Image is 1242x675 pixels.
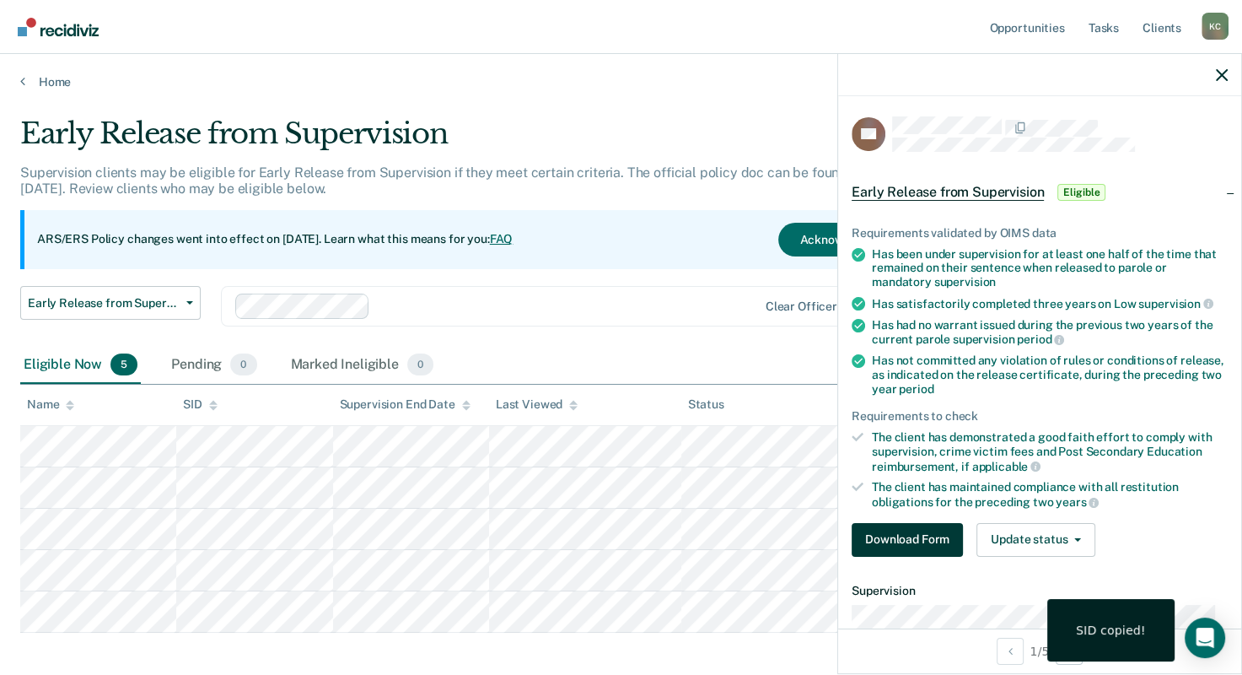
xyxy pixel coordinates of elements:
p: ARS/ERS Policy changes went into effect on [DATE]. Learn what this means for you: [37,231,513,248]
div: Has not committed any violation of rules or conditions of release, as indicated on the release ce... [872,354,1228,396]
div: Early Release from SupervisionEligible [838,165,1241,219]
div: Open Intercom Messenger [1185,618,1225,658]
div: Pending [168,347,260,384]
div: SID [183,397,218,412]
span: supervision [934,275,996,289]
div: Supervision End Date [340,397,470,412]
div: SID copied! [1076,623,1146,638]
img: Recidiviz [18,18,99,36]
span: applicable [972,460,1040,473]
div: Requirements validated by OIMS data [852,226,1228,240]
span: 5 [110,354,137,375]
div: Early Release from Supervision [20,116,952,165]
span: years [1056,495,1099,509]
div: Last Viewed [496,397,578,412]
span: Early Release from Supervision [852,184,1044,201]
span: period [1017,332,1064,346]
span: supervision [1138,297,1212,310]
div: The client has demonstrated a good faith effort to comply with supervision, crime victim fees and... [872,430,1228,473]
span: period [899,382,933,396]
button: Profile dropdown button [1202,13,1229,40]
p: Supervision clients may be eligible for Early Release from Supervision if they meet certain crite... [20,165,929,197]
dt: Supervision [852,584,1228,598]
div: Marked Ineligible [288,347,438,384]
a: FAQ [490,232,513,246]
span: 0 [407,354,433,375]
div: Status [688,397,724,412]
span: 0 [230,354,256,375]
a: Navigate to form link [852,523,970,557]
button: Acknowledge & Close [778,223,938,256]
button: Update status [976,523,1095,557]
div: Name [27,397,74,412]
button: Previous Opportunity [997,638,1024,665]
div: Requirements to check [852,409,1228,424]
a: Home [20,74,1222,89]
div: Has had no warrant issued during the previous two years of the current parole supervision [872,318,1228,347]
div: Clear officers [766,300,843,314]
span: Eligible [1057,184,1105,201]
div: The client has maintained compliance with all restitution obligations for the preceding two [872,480,1228,509]
div: Has satisfactorily completed three years on Low [872,296,1228,311]
div: 1 / 5 [838,629,1241,673]
button: Download Form [852,523,963,557]
div: K C [1202,13,1229,40]
span: Early Release from Supervision [28,296,180,310]
div: Has been under supervision for at least one half of the time that remained on their sentence when... [872,247,1228,289]
div: Eligible Now [20,347,141,384]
